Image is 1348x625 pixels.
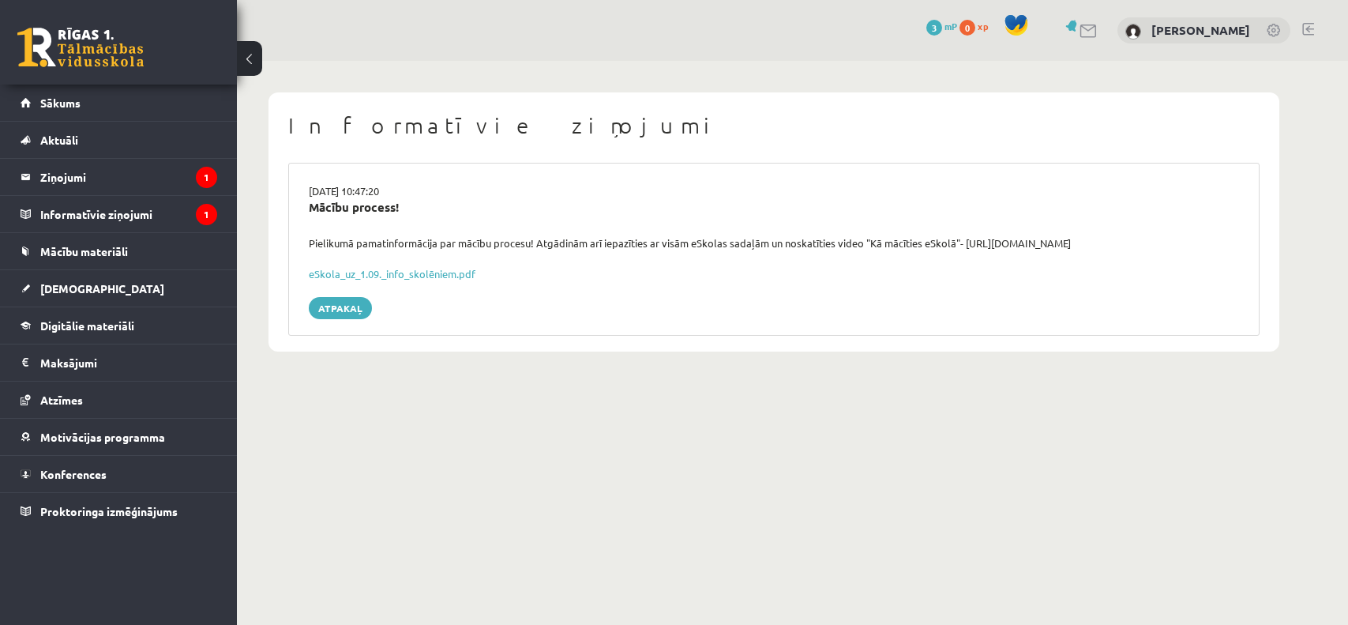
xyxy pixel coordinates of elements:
[944,20,957,32] span: mP
[926,20,957,32] a: 3 mP
[40,393,83,407] span: Atzīmes
[297,183,1251,199] div: [DATE] 10:47:20
[21,307,217,344] a: Digitālie materiāli
[196,204,217,225] i: 1
[21,419,217,455] a: Motivācijas programma
[17,28,144,67] a: Rīgas 1. Tālmācības vidusskola
[40,318,134,333] span: Digitālie materiāli
[21,85,217,121] a: Sākums
[959,20,996,32] a: 0 xp
[40,96,81,110] span: Sākums
[40,281,164,296] span: [DEMOGRAPHIC_DATA]
[309,297,372,319] a: Atpakaļ
[309,267,475,280] a: eSkola_uz_1.09._info_skolēniem.pdf
[21,493,217,529] a: Proktoringa izmēģinājums
[21,382,217,418] a: Atzīmes
[40,504,178,518] span: Proktoringa izmēģinājums
[978,20,988,32] span: xp
[21,233,217,269] a: Mācību materiāli
[40,345,217,381] legend: Maksājumi
[297,235,1251,251] div: Pielikumā pamatinformācija par mācību procesu! Atgādinām arī iepazīties ar visām eSkolas sadaļām ...
[21,456,217,492] a: Konferences
[40,430,165,444] span: Motivācijas programma
[309,198,1239,216] div: Mācību process!
[21,122,217,158] a: Aktuāli
[40,133,78,147] span: Aktuāli
[21,270,217,307] a: [DEMOGRAPHIC_DATA]
[959,20,975,36] span: 0
[288,112,1260,139] h1: Informatīvie ziņojumi
[40,467,107,481] span: Konferences
[40,196,217,232] legend: Informatīvie ziņojumi
[21,345,217,381] a: Maksājumi
[40,244,128,258] span: Mācību materiāli
[1125,24,1141,40] img: Mārtiņš Hauks
[1151,22,1250,38] a: [PERSON_NAME]
[926,20,942,36] span: 3
[40,159,217,195] legend: Ziņojumi
[21,196,217,232] a: Informatīvie ziņojumi1
[196,167,217,188] i: 1
[21,159,217,195] a: Ziņojumi1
